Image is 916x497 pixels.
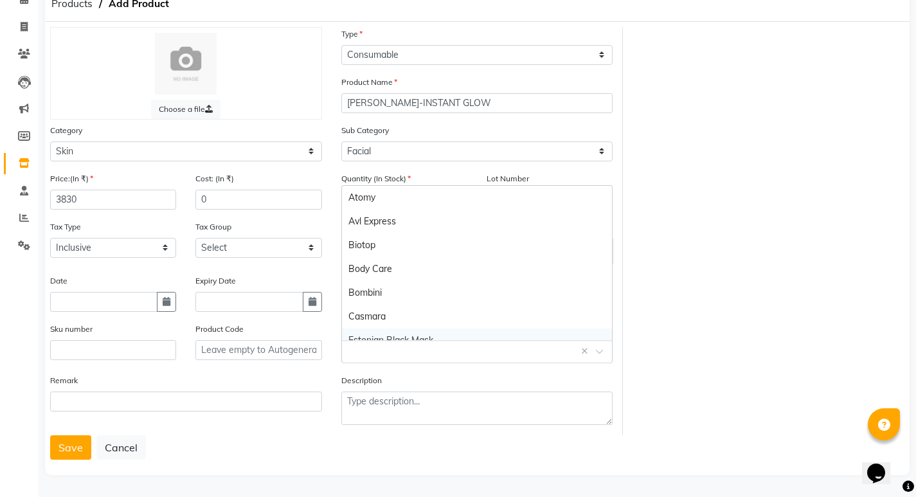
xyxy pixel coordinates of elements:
button: Save [50,435,91,460]
label: Description [341,375,382,386]
div: Casmara [342,305,613,329]
label: Choose a file [151,100,220,119]
div: Estonian Black Mask [342,329,613,352]
label: Product Name [341,77,397,88]
div: Avl Express [342,210,613,233]
button: Cancel [96,435,146,460]
label: Tax Type [50,221,81,233]
div: Bombini [342,281,613,305]
div: Body Care [342,257,613,281]
input: Leave empty to Autogenerate [195,340,321,360]
label: Date [50,275,67,287]
label: Tax Group [195,221,231,233]
ng-dropdown-panel: Options list [341,185,613,341]
iframe: chat widget [862,446,903,484]
label: Cost: (In ₹) [195,173,234,185]
label: Lot Number [487,173,529,185]
div: Atomy [342,186,613,210]
label: Category [50,125,82,136]
label: Remark [50,375,78,386]
label: Sku number [50,323,93,335]
label: Price:(In ₹) [50,173,93,185]
img: Cinque Terre [155,33,217,95]
label: Expiry Date [195,275,236,287]
div: Biotop [342,233,613,257]
label: Quantity (In Stock) [341,173,411,185]
label: Product Code [195,323,244,335]
label: Sub Category [341,125,389,136]
label: Type [341,28,363,40]
span: Clear all [581,345,592,358]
